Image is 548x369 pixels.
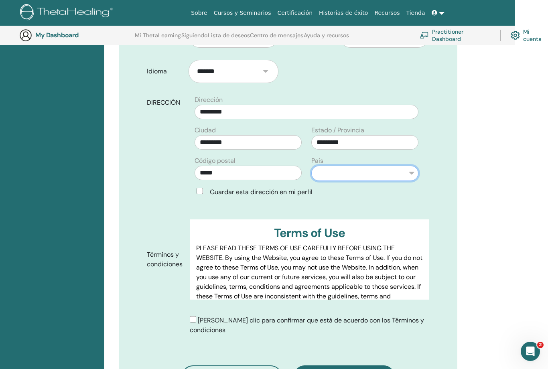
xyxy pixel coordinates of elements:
iframe: Intercom live chat [521,342,540,361]
a: Cursos y Seminarios [211,6,274,20]
a: Recursos [371,6,403,20]
p: PLEASE READ THESE TERMS OF USE CAREFULLY BEFORE USING THE WEBSITE. By using the Website, you agre... [196,243,423,311]
label: DIRECCIÓN [141,95,190,110]
a: Certificación [274,6,316,20]
label: País [311,156,323,166]
label: Idioma [141,64,189,79]
a: Siguiendo [181,32,207,45]
img: cog.svg [511,29,520,42]
label: Términos y condiciones [141,247,190,272]
span: Guardar esta dirección en mi perfil [210,188,313,196]
label: Código postal [195,156,235,166]
h3: Terms of Use [196,226,423,240]
a: Lista de deseos [208,32,250,45]
a: Ayuda y recursos [304,32,349,45]
label: Dirección [195,95,223,105]
label: Estado / Provincia [311,126,364,135]
a: Practitioner Dashboard [420,26,491,44]
span: 2 [537,342,544,348]
label: Ciudad [195,126,216,135]
a: Historias de éxito [316,6,371,20]
a: Centro de mensajes [250,32,303,45]
img: chalkboard-teacher.svg [420,32,429,39]
img: logo.png [20,4,116,22]
a: Mi ThetaLearning [135,32,181,45]
span: [PERSON_NAME] clic para confirmar que está de acuerdo con los Términos y condiciones [190,316,424,334]
h3: My Dashboard [35,31,116,39]
a: Sobre [188,6,210,20]
img: generic-user-icon.jpg [19,29,32,42]
a: Mi cuenta [511,26,548,44]
a: Tienda [403,6,428,20]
